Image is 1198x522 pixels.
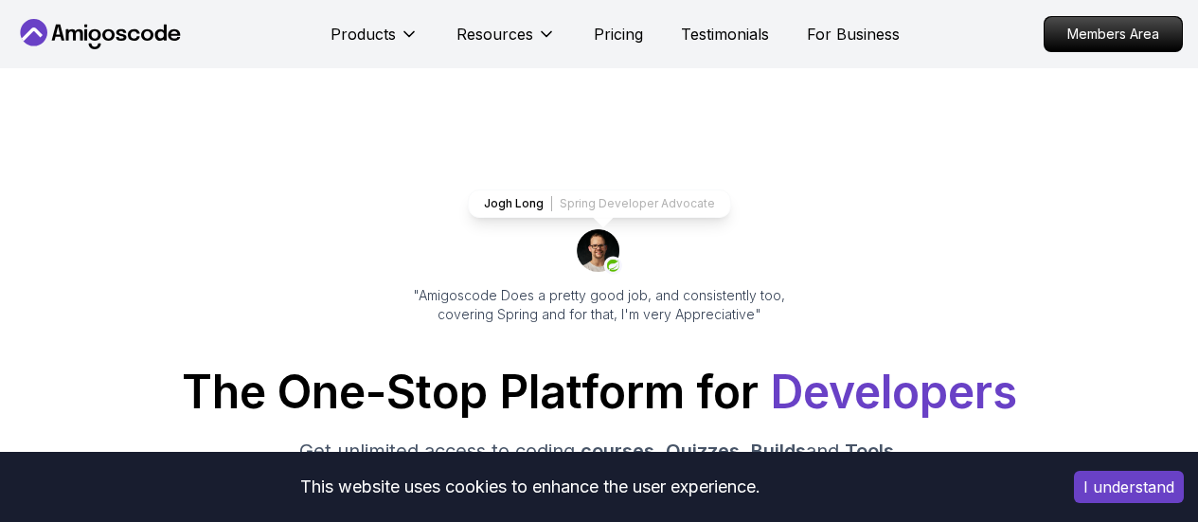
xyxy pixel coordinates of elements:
[770,364,1017,420] span: Developers
[577,229,622,275] img: josh long
[1074,471,1184,503] button: Accept cookies
[456,23,533,45] p: Resources
[560,196,715,211] p: Spring Developer Advocate
[331,23,396,45] p: Products
[387,286,812,324] p: "Amigoscode Does a pretty good job, and consistently too, covering Spring and for that, I'm very ...
[666,440,740,462] span: Quizzes
[1045,17,1182,51] p: Members Area
[281,438,918,491] p: Get unlimited access to coding , , and . Start your journey or level up your career with Amigosco...
[15,369,1183,415] h1: The One-Stop Platform for
[681,23,769,45] a: Testimonials
[581,440,654,462] span: courses
[594,23,643,45] a: Pricing
[456,23,556,61] button: Resources
[484,196,544,211] p: Jogh Long
[331,23,419,61] button: Products
[751,440,806,462] span: Builds
[807,23,900,45] a: For Business
[1044,16,1183,52] a: Members Area
[14,466,1046,508] div: This website uses cookies to enhance the user experience.
[845,440,894,462] span: Tools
